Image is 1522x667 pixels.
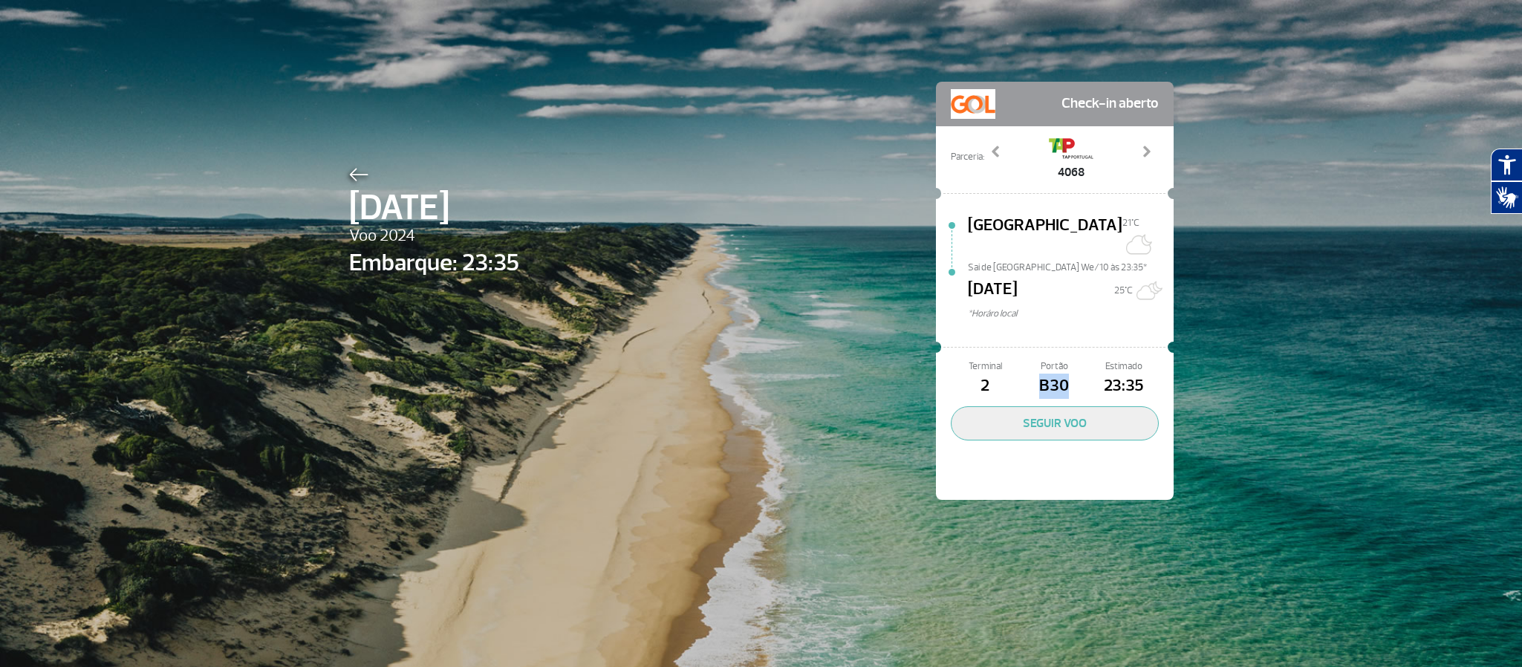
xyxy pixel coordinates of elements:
[1491,181,1522,214] button: Abrir tradutor de língua de sinais.
[349,181,519,235] span: [DATE]
[951,150,984,164] span: Parceria:
[1122,230,1152,259] img: Céu limpo
[968,277,1018,307] span: [DATE]
[968,261,1174,271] span: Sai de [GEOGRAPHIC_DATA] We/10 às 23:35*
[1491,149,1522,214] div: Plugin de acessibilidade da Hand Talk.
[951,406,1159,440] button: SEGUIR VOO
[1122,217,1139,229] span: 21°C
[951,359,1020,374] span: Terminal
[1061,89,1159,119] span: Check-in aberto
[349,224,519,249] span: Voo 2024
[968,213,1122,261] span: [GEOGRAPHIC_DATA]
[968,307,1174,321] span: *Horáro local
[1491,149,1522,181] button: Abrir recursos assistivos.
[951,374,1020,399] span: 2
[1089,359,1158,374] span: Estimado
[349,245,519,281] span: Embarque: 23:35
[1049,163,1093,181] span: 4068
[1133,276,1162,305] img: Muitas nuvens
[1020,359,1089,374] span: Portão
[1089,374,1158,399] span: 23:35
[1020,374,1089,399] span: B30
[1114,284,1133,296] span: 25°C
